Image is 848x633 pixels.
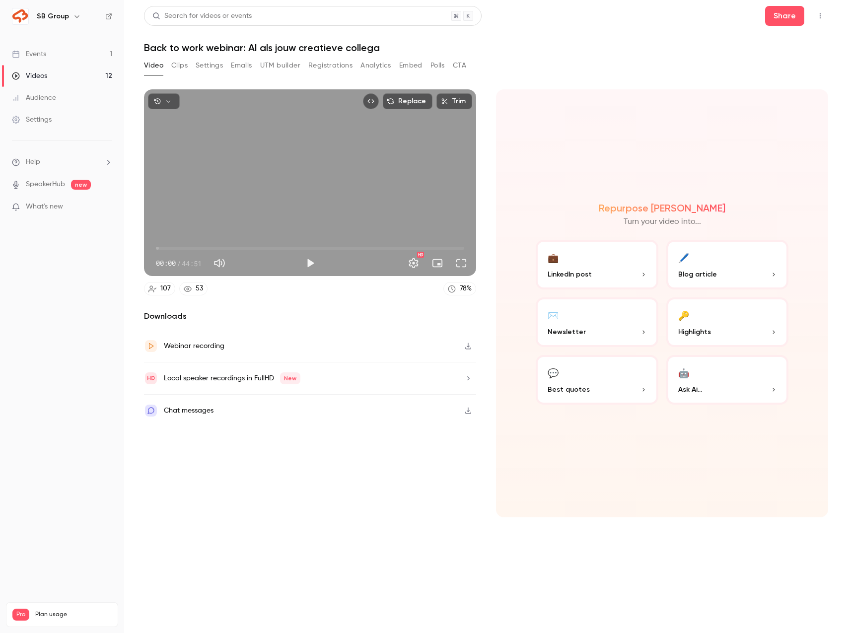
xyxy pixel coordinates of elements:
button: 💼LinkedIn post [536,240,658,289]
span: Highlights [678,327,711,337]
button: Top Bar Actions [812,8,828,24]
button: Embed [399,58,423,73]
span: What's new [26,202,63,212]
div: 🔑 [678,307,689,323]
li: help-dropdown-opener [12,157,112,167]
button: 💬Best quotes [536,355,658,405]
div: 53 [196,283,203,294]
div: 💼 [548,250,559,265]
button: Analytics [360,58,391,73]
span: Help [26,157,40,167]
div: 78 % [460,283,472,294]
button: 🤖Ask Ai... [666,355,789,405]
div: Webinar recording [164,340,224,352]
span: 00:00 [156,258,176,269]
a: 53 [179,282,208,295]
span: Plan usage [35,611,112,619]
button: UTM builder [260,58,300,73]
div: Local speaker recordings in FullHD [164,372,300,384]
div: 🤖 [678,365,689,380]
div: ✉️ [548,307,559,323]
span: New [280,372,300,384]
div: Events [12,49,46,59]
div: 💬 [548,365,559,380]
button: Polls [430,58,445,73]
h6: SB Group [37,11,69,21]
button: 🔑Highlights [666,297,789,347]
span: Pro [12,609,29,621]
a: SpeakerHub [26,179,65,190]
button: Mute [210,253,229,273]
h1: Back to work webinar: AI als jouw creatieve collega [144,42,828,54]
p: Turn your video into... [624,216,701,228]
div: HD [417,252,424,258]
span: new [71,180,91,190]
div: Audience [12,93,56,103]
img: SB Group [12,8,28,24]
span: Newsletter [548,327,586,337]
h2: Downloads [144,310,476,322]
span: Blog article [678,269,717,280]
div: Search for videos or events [152,11,252,21]
div: Settings [12,115,52,125]
div: 🖊️ [678,250,689,265]
button: Emails [231,58,252,73]
div: Videos [12,71,47,81]
h2: Repurpose [PERSON_NAME] [599,202,725,214]
a: 107 [144,282,175,295]
button: Replace [383,93,432,109]
button: Full screen [451,253,471,273]
a: 78% [443,282,476,295]
span: LinkedIn post [548,269,592,280]
button: Trim [436,93,472,109]
button: Registrations [308,58,353,73]
button: Embed video [363,93,379,109]
div: 00:00 [156,258,202,269]
button: 🖊️Blog article [666,240,789,289]
button: Share [765,6,804,26]
div: Chat messages [164,405,213,417]
span: / [177,258,181,269]
button: Clips [171,58,188,73]
span: Best quotes [548,384,590,395]
button: ✉️Newsletter [536,297,658,347]
span: Ask Ai... [678,384,702,395]
button: Play [300,253,320,273]
button: Settings [196,58,223,73]
button: Settings [404,253,424,273]
span: 44:51 [182,258,202,269]
button: Turn on miniplayer [427,253,447,273]
button: CTA [453,58,466,73]
button: Video [144,58,163,73]
iframe: Noticeable Trigger [100,203,112,211]
div: 107 [160,283,171,294]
